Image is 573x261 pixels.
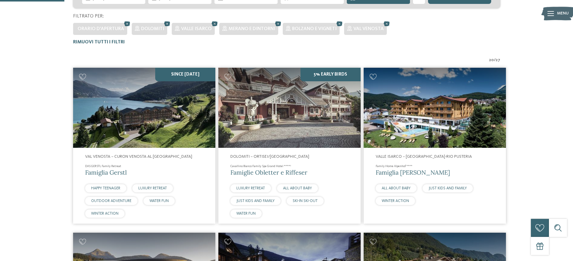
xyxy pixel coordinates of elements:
[494,57,496,63] span: /
[376,164,494,168] h4: Family Home Alpenhof ****
[429,186,467,190] span: JUST KIDS AND FAMILY
[181,26,212,31] span: Valle Isarco
[230,154,309,159] span: Dolomiti – Ortisei/[GEOGRAPHIC_DATA]
[364,68,506,148] img: Family Home Alpenhof ****
[138,186,167,190] span: LUXURY RETREAT
[218,68,361,148] img: Family Spa Grand Hotel Cavallino Bianco ****ˢ
[218,68,361,224] a: Cercate un hotel per famiglie? Qui troverete solo i migliori! 5% Early Birds Dolomiti – Ortisei/[...
[236,186,265,190] span: LUXURY RETREAT
[236,199,275,203] span: JUST KIDS AND FAMILY
[73,14,104,19] span: Filtrato per:
[292,26,337,31] span: Bolzano e vigneti
[91,212,119,216] span: WINTER ACTION
[85,169,127,176] span: Famiglia Gerstl
[382,199,409,203] span: WINTER ACTION
[141,26,164,31] span: Dolomiti
[73,40,125,45] span: Rimuovi tutti i filtri
[91,199,131,203] span: OUTDOOR ADVENTURE
[283,186,312,190] span: ALL ABOUT BABY
[382,186,411,190] span: ALL ABOUT BABY
[85,164,203,168] h4: DAS GERSTL Family Retreat
[489,57,494,63] span: 20
[73,68,215,224] a: Cercate un hotel per famiglie? Qui troverete solo i migliori! SINCE [DATE] Val Venosta – Curon Ve...
[364,68,506,224] a: Cercate un hotel per famiglie? Qui troverete solo i migliori! Valle Isarco – [GEOGRAPHIC_DATA]-Ri...
[78,26,124,31] span: Orario d'apertura
[73,68,215,148] img: Cercate un hotel per famiglie? Qui troverete solo i migliori!
[496,57,500,63] span: 27
[353,26,384,31] span: Val Venosta
[293,199,318,203] span: SKI-IN SKI-OUT
[236,212,256,216] span: WATER FUN
[149,199,169,203] span: WATER FUN
[229,26,275,31] span: Merano e dintorni
[376,154,472,159] span: Valle Isarco – [GEOGRAPHIC_DATA]-Rio Pusteria
[85,154,192,159] span: Val Venosta – Curon Venosta al [GEOGRAPHIC_DATA]
[230,169,307,176] span: Famiglie Obletter e Riffeser
[230,164,349,168] h4: Cavallino Bianco Family Spa Grand Hotel ****ˢ
[91,186,120,190] span: HAPPY TEENAGER
[376,169,450,176] span: Famiglia [PERSON_NAME]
